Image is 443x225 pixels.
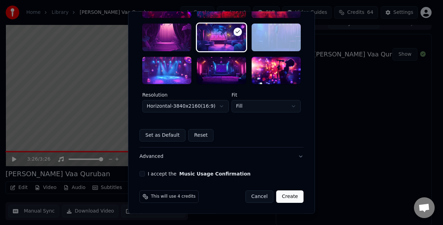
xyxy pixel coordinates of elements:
[245,191,273,203] button: Cancel
[139,148,304,166] button: Advanced
[142,93,229,98] label: Resolution
[139,129,186,142] button: Set as Default
[151,194,196,200] span: This will use 4 credits
[148,172,251,177] label: I accept the
[232,93,301,98] label: Fit
[179,172,251,177] button: I accept the
[188,129,214,142] button: Reset
[276,191,304,203] button: Create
